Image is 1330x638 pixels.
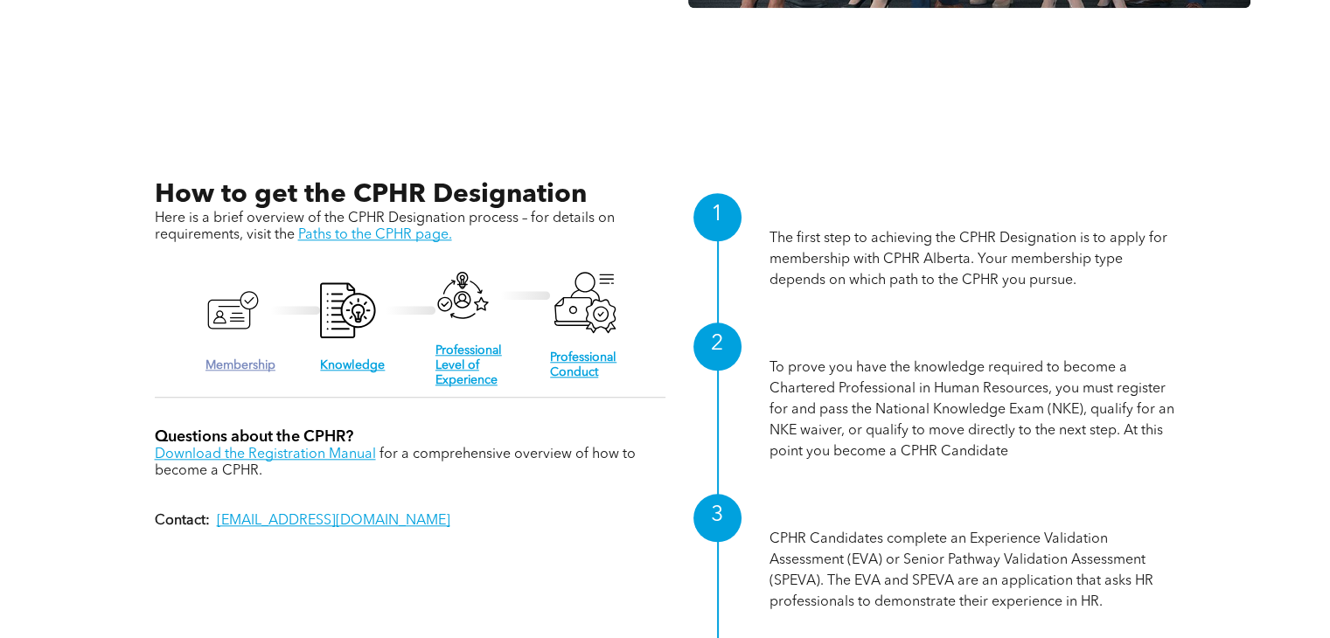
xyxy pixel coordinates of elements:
div: 3 [693,494,742,542]
span: How to get the CPHR Designation [155,182,587,208]
h1: Professional Level of Experience [769,502,1176,529]
span: Questions about the CPHR? [155,429,353,445]
a: Professional Level of Experience [435,344,502,386]
strong: Contact: [155,514,210,528]
p: The first step to achieving the CPHR Designation is to apply for membership with CPHR Alberta. Yo... [769,228,1176,291]
a: Download the Registration Manual [155,447,376,461]
a: Membership [205,359,275,371]
span: Here is a brief overview of the CPHR Designation process – for details on requirements, visit the [155,212,615,242]
p: CPHR Candidates complete an Experience Validation Assessment (EVA) or Senior Pathway Validation A... [769,529,1176,613]
div: 2 [693,322,742,371]
a: Paths to the CPHR page. [298,228,452,242]
div: 1 [693,193,742,241]
h1: Membership [769,201,1176,228]
span: for a comprehensive overview of how to become a CPHR. [155,447,636,478]
a: Knowledge [320,359,385,371]
a: Professional Conduct [550,351,616,378]
a: [EMAIL_ADDRESS][DOMAIN_NAME] [217,514,450,528]
p: To prove you have the knowledge required to become a Chartered Professional in Human Resources, y... [769,357,1176,462]
h1: Knowledge [769,330,1176,357]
